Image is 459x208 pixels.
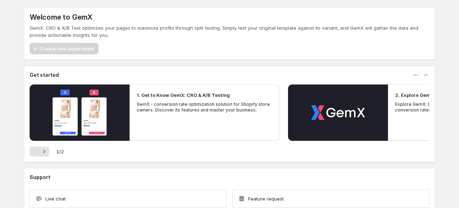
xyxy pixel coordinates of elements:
[137,101,272,113] p: GemX - conversion rate optimization solution for Shopify store owners. Discover its features and ...
[30,147,49,157] nav: Pagination
[248,195,284,202] span: Feature request
[39,147,49,157] button: Next
[30,84,130,141] button: Play video
[288,84,388,141] button: Play video
[30,24,429,39] p: GemX: CRO & A/B Test optimizes your pages to maximize profits through split testing. Simply test ...
[30,13,92,21] h5: Welcome to GemX
[30,71,59,79] h3: Get started
[30,174,50,181] h3: Support
[45,195,66,202] span: Live chat
[137,91,230,99] h2: 1. Get to Know GemX: CRO & A/B Testing
[56,148,64,155] span: 1 / 2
